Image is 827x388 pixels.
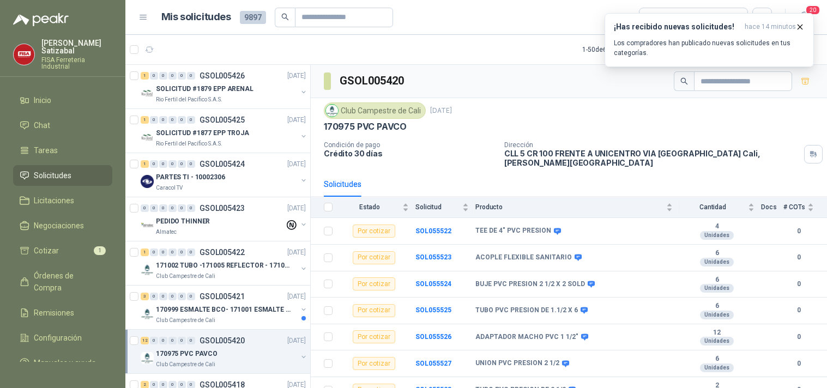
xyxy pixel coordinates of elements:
div: 12 [141,337,149,344]
div: 0 [178,160,186,168]
button: 20 [794,8,814,27]
div: 0 [159,248,167,256]
p: GSOL005426 [200,72,245,80]
p: Rio Fertil del Pacífico S.A.S. [156,95,222,104]
div: 0 [168,293,177,300]
p: [DATE] [287,203,306,214]
span: Solicitudes [34,169,71,181]
p: SOLICITUD #1879 EPP ARENAL [156,84,253,94]
div: Club Campestre de Cali [324,102,426,119]
b: 6 [679,276,754,284]
p: GSOL005424 [200,160,245,168]
h3: ¡Has recibido nuevas solicitudes! [614,22,740,32]
b: 4 [679,222,754,231]
b: SOL055526 [415,333,451,341]
p: PARTES TI - 10002306 [156,172,225,183]
a: 1 0 0 0 0 0 GSOL005425[DATE] Company LogoSOLICITUD #1877 EPP TROJARio Fertil del Pacífico S.A.S. [141,113,308,148]
p: [DATE] [287,115,306,125]
div: 0 [178,204,186,212]
div: 0 [168,337,177,344]
div: 0 [178,248,186,256]
b: SOL055524 [415,280,451,288]
a: SOL055522 [415,227,451,235]
p: GSOL005421 [200,293,245,300]
p: GSOL005423 [200,204,245,212]
p: CLL 5 CR 100 FRENTE A UNICENTRO VIA [GEOGRAPHIC_DATA] Cali , [PERSON_NAME][GEOGRAPHIC_DATA] [504,149,800,167]
div: 0 [187,160,195,168]
b: BUJE PVC PRESION 2 1/2 X 2 SOLD [475,280,585,289]
p: FISA Ferreteria Industrial [41,57,112,70]
span: Cantidad [679,203,746,211]
b: TUBO PVC PRESION DE 1.1/2 X 6 [475,306,578,315]
div: Todas [646,11,669,23]
div: 0 [178,337,186,344]
span: Tareas [34,144,58,156]
div: 0 [150,116,158,124]
div: 0 [187,204,195,212]
a: SOL055525 [415,306,451,314]
b: 0 [783,332,814,342]
span: Licitaciones [34,195,74,207]
span: 20 [805,5,820,15]
div: 0 [150,248,158,256]
img: Company Logo [14,44,34,65]
p: 170999 ESMALTE BCO- 171001 ESMALTE GRIS [156,305,292,315]
b: ADAPTADOR MACHO PVC 1 1/2" [475,333,578,342]
p: 171002 TUBO -171005 REFLECTOR - 171007 PANEL [156,260,292,271]
a: Remisiones [13,302,112,323]
img: Company Logo [141,307,154,320]
a: 0 0 0 0 0 0 GSOL005423[DATE] Company LogoPEDIDO THINNERAlmatec [141,202,308,237]
a: Configuración [13,328,112,348]
p: [DATE] [287,292,306,302]
div: Por cotizar [353,225,395,238]
a: SOL055527 [415,360,451,367]
span: Configuración [34,332,82,344]
a: Chat [13,115,112,136]
p: Club Campestre de Cali [156,360,215,369]
b: ACOPLE FLEXIBLE SANITARIO [475,253,572,262]
b: SOL055523 [415,253,451,261]
p: [PERSON_NAME] Satizabal [41,39,112,54]
p: GSOL005422 [200,248,245,256]
p: Condición de pago [324,141,496,149]
div: 0 [187,337,195,344]
img: Company Logo [141,175,154,188]
a: 1 0 0 0 0 0 GSOL005422[DATE] Company Logo171002 TUBO -171005 REFLECTOR - 171007 PANELClub Campest... [141,246,308,281]
b: 0 [783,252,814,263]
img: Company Logo [141,351,154,365]
span: Negociaciones [34,220,84,232]
div: 0 [141,204,149,212]
span: search [680,77,688,85]
b: 0 [783,279,814,289]
span: 9897 [240,11,266,24]
p: [DATE] [287,71,306,81]
b: 6 [679,249,754,258]
a: Tareas [13,140,112,161]
p: Rio Fertil del Pacífico S.A.S. [156,140,222,148]
span: Chat [34,119,50,131]
div: 0 [159,160,167,168]
p: GSOL005420 [200,337,245,344]
img: Logo peakr [13,13,69,26]
b: TEE DE 4" PVC PRESION [475,227,551,235]
div: 1 [141,116,149,124]
div: 0 [178,116,186,124]
div: Por cotizar [353,304,395,317]
div: Por cotizar [353,330,395,343]
div: 0 [159,116,167,124]
div: 3 [141,293,149,300]
button: ¡Has recibido nuevas solicitudes!hace 14 minutos Los compradores han publicado nuevas solicitudes... [605,13,814,67]
div: Por cotizar [353,277,395,290]
p: Club Campestre de Cali [156,316,215,325]
div: 0 [187,248,195,256]
h1: Mis solicitudes [161,9,231,25]
a: Negociaciones [13,215,112,236]
p: PEDIDO THINNER [156,216,210,227]
b: 0 [783,305,814,316]
span: Remisiones [34,307,74,319]
span: Estado [339,203,400,211]
p: [DATE] [430,106,452,116]
div: 1 - 50 de 6702 [582,41,653,58]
